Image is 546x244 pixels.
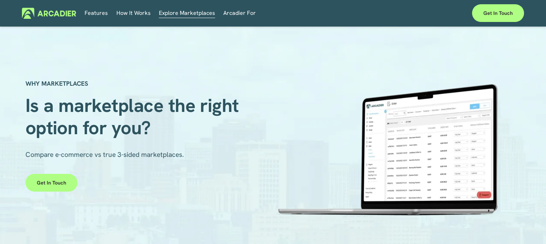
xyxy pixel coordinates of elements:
span: Arcadier For [223,8,256,18]
a: Get in touch [25,174,77,192]
a: folder dropdown [116,8,151,19]
a: folder dropdown [223,8,256,19]
img: Arcadier [22,8,76,19]
a: Get in touch [472,4,524,22]
span: Compare e-commerce vs true 3-sided marketplaces. [25,150,184,159]
span: Is a marketplace the right option for you? [25,93,244,140]
strong: WHY MARKETPLACES [25,79,88,87]
span: How It Works [116,8,151,18]
a: Features [85,8,108,19]
a: Explore Marketplaces [159,8,215,19]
